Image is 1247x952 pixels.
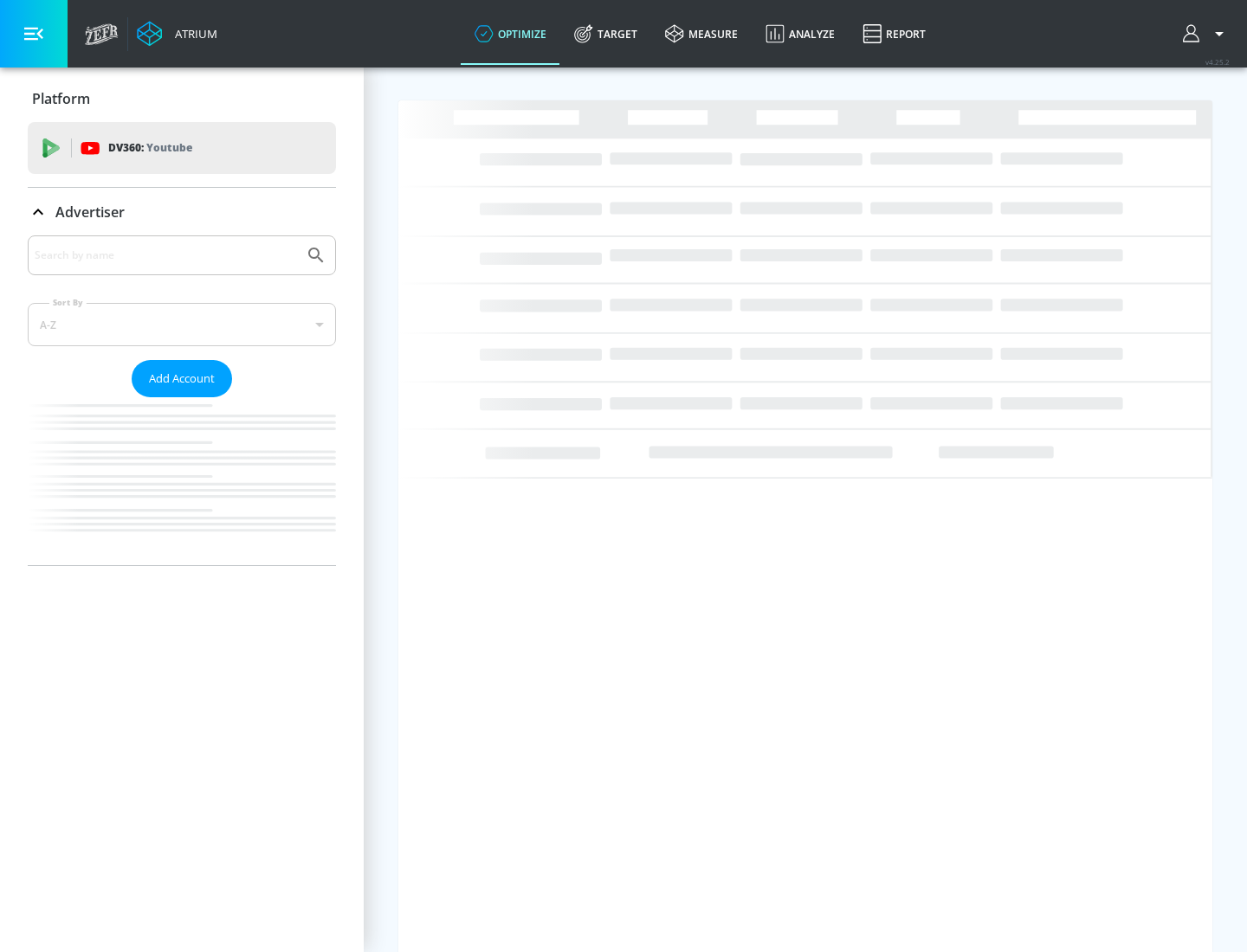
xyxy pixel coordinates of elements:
a: Analyze [752,3,849,65]
p: Youtube [146,138,192,157]
a: Target [560,3,651,65]
a: Atrium [137,21,217,47]
div: Atrium [168,26,217,42]
span: v 4.25.2 [1205,57,1230,67]
nav: list of Advertiser [28,397,336,565]
label: Sort By [49,297,87,308]
input: Search by name [35,244,297,267]
div: A-Z [28,303,336,346]
button: Add Account [132,360,232,397]
a: Report [849,3,940,65]
div: Advertiser [28,188,336,236]
div: Advertiser [28,235,336,565]
span: Add Account [149,369,215,389]
div: DV360: Youtube [28,122,336,174]
a: measure [651,3,752,65]
div: Platform [28,74,336,123]
a: optimize [461,3,560,65]
p: DV360: [108,138,192,158]
p: Platform [32,89,90,108]
p: Advertiser [55,203,125,222]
